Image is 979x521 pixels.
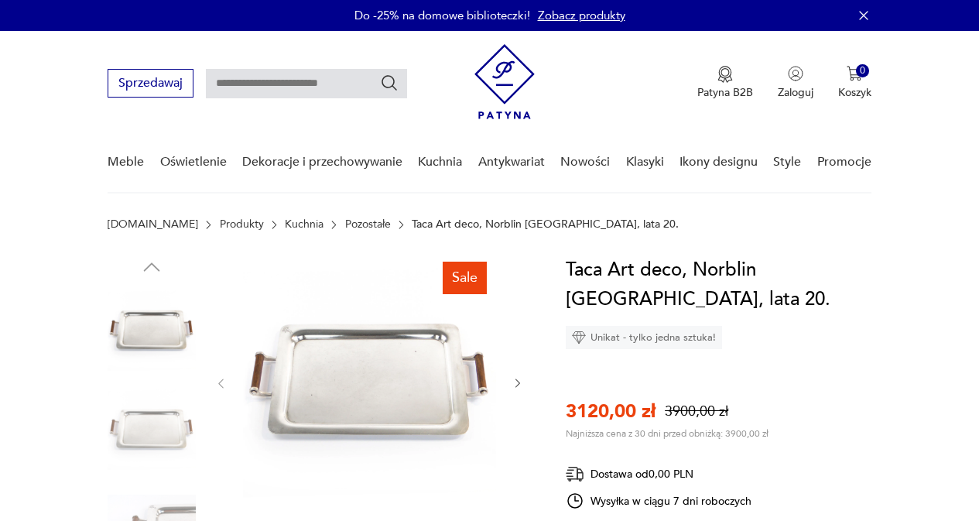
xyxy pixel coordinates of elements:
[560,132,610,192] a: Nowości
[856,64,869,77] div: 0
[817,132,871,192] a: Promocje
[108,386,196,474] img: Zdjęcie produktu Taca Art deco, Norblin Warszawa, lata 20.
[108,218,198,231] a: [DOMAIN_NAME]
[478,132,545,192] a: Antykwariat
[717,66,733,83] img: Ikona medalu
[108,69,193,98] button: Sprzedawaj
[847,66,862,81] img: Ikona koszyka
[838,66,871,100] button: 0Koszyk
[538,8,625,23] a: Zobacz produkty
[108,286,196,375] img: Zdjęcie produktu Taca Art deco, Norblin Warszawa, lata 20.
[572,331,586,344] img: Ikona diamentu
[354,8,530,23] p: Do -25% na domowe biblioteczki!
[773,132,801,192] a: Style
[788,66,803,81] img: Ikonka użytkownika
[566,399,656,424] p: 3120,00 zł
[697,66,753,100] button: Patyna B2B
[697,66,753,100] a: Ikona medaluPatyna B2B
[242,132,402,192] a: Dekoracje i przechowywanie
[778,66,813,100] button: Zaloguj
[679,132,758,192] a: Ikony designu
[220,218,264,231] a: Produkty
[566,492,751,510] div: Wysyłka w ciągu 7 dni roboczych
[566,255,871,314] h1: Taca Art deco, Norblin [GEOGRAPHIC_DATA], lata 20.
[443,262,487,294] div: Sale
[566,464,584,484] img: Ikona dostawy
[665,402,728,421] p: 3900,00 zł
[108,132,144,192] a: Meble
[345,218,391,231] a: Pozostałe
[285,218,323,231] a: Kuchnia
[418,132,462,192] a: Kuchnia
[566,326,722,349] div: Unikat - tylko jedna sztuka!
[160,132,227,192] a: Oświetlenie
[566,427,768,440] p: Najniższa cena z 30 dni przed obniżką: 3900,00 zł
[380,74,399,92] button: Szukaj
[566,464,751,484] div: Dostawa od 0,00 PLN
[626,132,664,192] a: Klasyki
[243,255,496,509] img: Zdjęcie produktu Taca Art deco, Norblin Warszawa, lata 20.
[778,85,813,100] p: Zaloguj
[697,85,753,100] p: Patyna B2B
[838,85,871,100] p: Koszyk
[474,44,535,119] img: Patyna - sklep z meblami i dekoracjami vintage
[412,218,679,231] p: Taca Art deco, Norblin [GEOGRAPHIC_DATA], lata 20.
[108,79,193,90] a: Sprzedawaj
